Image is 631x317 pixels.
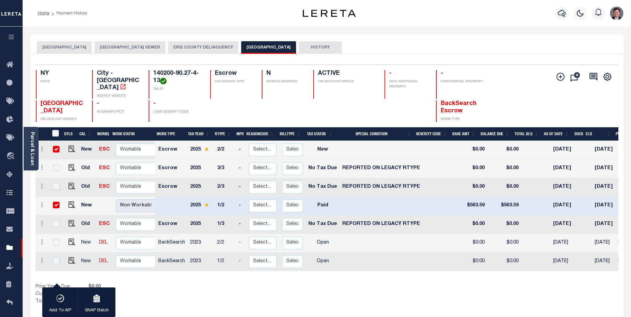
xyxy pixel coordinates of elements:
[41,101,83,114] span: [GEOGRAPHIC_DATA]
[236,178,246,197] td: -
[441,79,485,84] p: CONFIDENTIAL PROPERTY
[551,141,581,159] td: [DATE]
[48,127,62,141] th: &nbsp;
[85,307,109,314] p: SNAP Batch
[79,159,97,178] td: Old
[99,240,108,245] a: DEL
[156,178,188,197] td: Escrow
[36,283,82,291] td: Prior Years Due
[306,141,340,159] td: New
[49,307,71,314] p: Add To AIP
[153,101,156,107] span: -
[487,141,521,159] td: $0.00
[306,178,340,197] td: No Tax Due
[572,127,583,141] th: Docs
[41,117,84,122] p: DELINQUENT AGENCY
[487,159,521,178] td: $0.00
[153,87,202,92] p: TAX ID
[156,141,188,159] td: Escrow
[244,127,277,141] th: ReasonCode: activate to sort column ascending
[389,70,392,76] span: -
[99,184,110,189] a: ESC
[583,127,613,141] th: ELD: activate to sort column ascending
[79,197,97,215] td: New
[156,159,188,178] td: Escrow
[188,215,215,234] td: 2025
[487,215,521,234] td: $0.00
[487,197,521,215] td: $563.59
[156,234,188,253] td: BackSearch
[215,79,254,84] p: TAX SERVICE TYPE
[459,141,487,159] td: $0.00
[299,41,342,54] button: HISTORY
[236,215,246,234] td: -
[36,298,82,305] td: Total Balance Due
[241,41,296,54] button: [GEOGRAPHIC_DATA]
[215,141,236,159] td: 2/2
[551,234,581,253] td: [DATE]
[41,70,84,77] h4: NY
[541,127,572,141] th: As of Date: activate to sort column ascending
[215,70,254,77] h4: Escrow
[156,215,188,234] td: Escrow
[306,159,340,178] td: No Tax Due
[234,127,244,141] th: MPO
[38,11,49,15] a: Home
[82,283,102,291] span: $0.00
[335,127,413,141] th: Special Condition: activate to sort column ascending
[188,197,215,215] td: 2025
[97,110,141,115] p: IN BANKRUPTCY
[153,70,202,84] h4: 140200-90.27-4-13
[99,259,108,264] a: DEL
[36,291,82,298] td: Current Year Due
[277,127,303,141] th: BillType: activate to sort column ascending
[342,222,420,226] span: REPORTED ON LEGACY RTYPE
[94,127,110,141] th: WorkQ
[41,79,84,84] p: STATE
[236,159,246,178] td: -
[110,127,155,141] th: Work Status
[306,234,340,253] td: Open
[592,215,615,234] td: [DATE]
[215,197,236,215] td: 1/2
[487,234,521,253] td: $0.00
[592,178,615,197] td: [DATE]
[551,253,581,271] td: [DATE]
[450,127,478,141] th: Base Amt: activate to sort column ascending
[97,101,99,107] span: -
[487,178,521,197] td: $0.00
[342,166,420,170] span: REPORTED ON LEGACY RTYPE
[306,197,340,215] td: Paid
[592,141,615,159] td: [DATE]
[153,110,202,115] p: LOAN SEVERITY CODE
[99,166,110,170] a: ESC
[303,10,356,17] img: logo-dark.svg
[342,184,420,189] span: REPORTED ON LEGACY RTYPE
[441,117,485,122] p: WORK TYPE
[215,215,236,234] td: 1/3
[441,101,477,114] span: BackSearch Escrow
[156,253,188,271] td: BackSearch
[215,253,236,271] td: 1/2
[306,253,340,271] td: Open
[459,178,487,197] td: $0.00
[318,70,377,77] h4: ACTIVE
[236,197,246,215] td: -
[487,253,521,271] td: $0.00
[512,127,541,141] th: Total DLQ: activate to sort column ascending
[592,234,615,253] td: [DATE]
[303,127,336,141] th: Tax Status: activate to sort column ascending
[97,70,141,92] h4: City - [GEOGRAPHIC_DATA]
[99,147,110,152] a: ESC
[306,215,340,234] td: No Tax Due
[168,41,238,54] button: ERIE COUNTY DELINQUENCY
[318,79,377,84] p: TAX ACCOUNT STATUS
[551,197,581,215] td: [DATE]
[79,234,97,253] td: New
[551,178,581,197] td: [DATE]
[551,215,581,234] td: [DATE]
[266,70,305,77] h4: N
[592,159,615,178] td: [DATE]
[188,141,215,159] td: 2025
[236,253,246,271] td: -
